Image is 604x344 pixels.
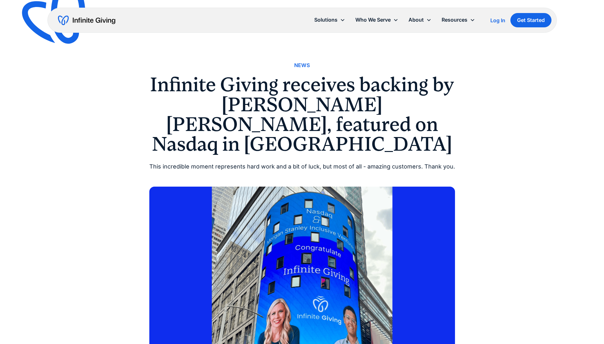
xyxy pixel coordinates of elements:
div: Solutions [314,16,338,24]
a: News [294,61,310,70]
h1: Infinite Giving receives backing by [PERSON_NAME] [PERSON_NAME], featured on Nasdaq in [GEOGRAPHI... [149,75,455,154]
a: Log In [490,17,505,24]
div: Solutions [309,13,350,27]
div: This incredible moment represents hard work and a bit of luck, but most of all - amazing customer... [149,162,455,172]
a: Get Started [510,13,551,27]
div: Resources [442,16,467,24]
div: Log In [490,18,505,23]
a: home [58,15,115,25]
div: Resources [437,13,480,27]
div: About [409,16,424,24]
div: About [403,13,437,27]
div: Who We Serve [350,13,403,27]
div: Who We Serve [355,16,391,24]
